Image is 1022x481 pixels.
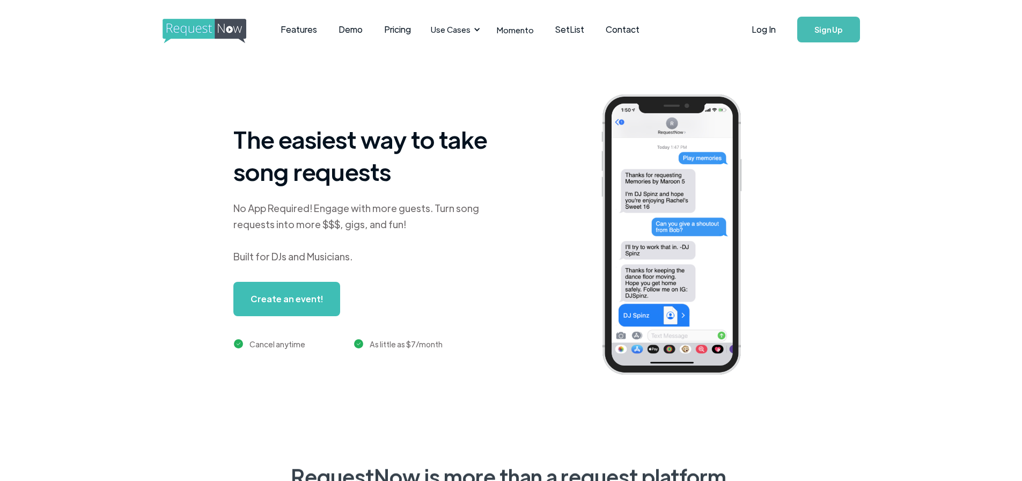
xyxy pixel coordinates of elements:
[354,339,363,348] img: green checkmark
[328,13,373,46] a: Demo
[249,338,305,351] div: Cancel anytime
[431,24,470,35] div: Use Cases
[233,200,502,265] div: No App Required! Engage with more guests. Turn song requests into more $$$, gigs, and fun! Built ...
[234,339,243,348] img: green checkmark
[797,17,860,42] a: Sign Up
[163,19,266,43] img: requestnow logo
[741,11,786,48] a: Log In
[486,14,545,46] a: Momento
[373,13,422,46] a: Pricing
[270,13,328,46] a: Features
[545,13,595,46] a: SetList
[589,87,770,386] img: iphone screenshot
[233,282,340,316] a: Create an event!
[163,19,243,40] a: home
[424,13,483,46] div: Use Cases
[595,13,650,46] a: Contact
[370,338,443,351] div: As little as $7/month
[233,123,502,187] h1: The easiest way to take song requests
